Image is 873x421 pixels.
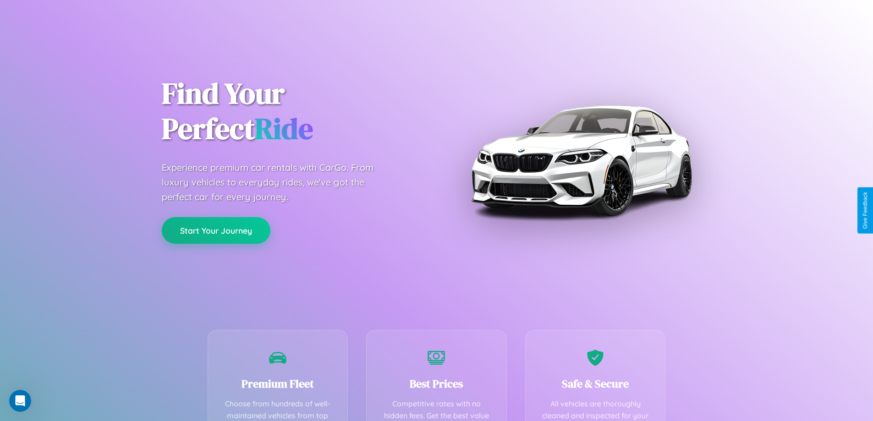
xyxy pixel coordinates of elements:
h3: Safe & Secure [539,376,652,391]
h3: Best Prices [380,376,493,391]
h3: Premium Fleet [222,376,334,391]
img: Premium BMW car rental vehicle [467,46,696,275]
span: Ride [255,109,313,148]
p: Experience premium car rentals with CarGo. From luxury vehicles to everyday rides, we've got the ... [162,160,391,204]
button: Start Your Journey [162,217,270,244]
iframe: Intercom live chat [9,390,31,412]
div: Give Feedback [862,192,868,229]
h1: Find Your Perfect [162,76,423,147]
